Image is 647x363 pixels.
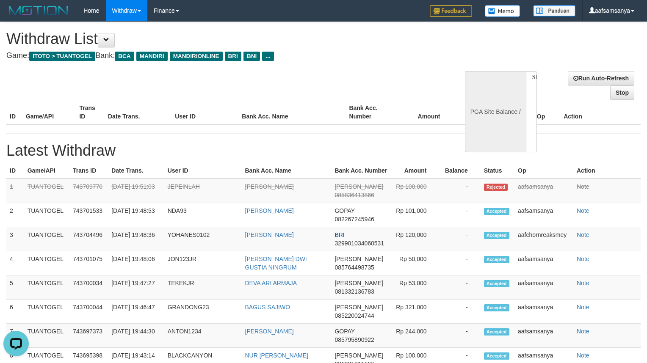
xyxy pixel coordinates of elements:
td: aafchornreaksmey [514,227,573,251]
td: - [440,179,481,203]
img: panduan.png [533,5,575,16]
th: Game/API [24,163,69,179]
td: 743700044 [69,300,108,324]
th: Trans ID [69,163,108,179]
td: Rp 53,000 [391,275,439,300]
th: Amount [391,163,439,179]
td: YOHANES0102 [164,227,242,251]
img: Button%20Memo.svg [485,5,520,17]
td: TUANTOGEL [24,300,69,324]
span: Accepted [484,208,509,215]
td: 743701075 [69,251,108,275]
th: ID [6,100,22,124]
div: PGA Site Balance / [465,71,526,153]
td: Rp 50,000 [391,251,439,275]
th: Action [560,100,641,124]
span: [PERSON_NAME] [335,352,383,359]
span: MANDIRIONLINE [170,52,223,61]
td: 743704496 [69,227,108,251]
th: Action [573,163,641,179]
td: TUANTOGEL [24,324,69,348]
a: [PERSON_NAME] [245,183,294,190]
td: TUANTOGEL [24,251,69,275]
th: Op [514,163,573,179]
th: Trans ID [76,100,105,124]
button: Open LiveChat chat widget [3,3,29,29]
a: Note [577,328,589,335]
td: - [440,251,481,275]
th: Date Trans. [108,163,164,179]
td: 743697373 [69,324,108,348]
span: ... [262,52,274,61]
td: 1 [6,179,24,203]
a: DEVA ARI ARMAJA [245,280,297,286]
td: aafsamsanya [514,203,573,227]
td: 7 [6,324,24,348]
span: BRI [225,52,241,61]
th: Bank Acc. Name [242,163,332,179]
td: ANTON1234 [164,324,242,348]
th: Game/API [22,100,76,124]
span: GOPAY [335,207,354,214]
span: Accepted [484,328,509,335]
a: Note [577,256,589,262]
h4: Game: Bank: [6,52,423,60]
td: - [440,275,481,300]
img: MOTION_logo.png [6,4,71,17]
th: User ID [164,163,242,179]
img: Feedback.jpg [430,5,472,17]
span: Accepted [484,352,509,360]
td: [DATE] 19:51:03 [108,179,164,203]
td: [DATE] 19:48:53 [108,203,164,227]
td: [DATE] 19:48:36 [108,227,164,251]
th: Bank Acc. Name [238,100,346,124]
td: TUANTOGEL [24,275,69,300]
td: Rp 120,000 [391,227,439,251]
span: [PERSON_NAME] [335,256,383,262]
span: 082267245946 [335,216,374,223]
td: TUANTOGEL [24,227,69,251]
td: 6 [6,300,24,324]
td: 743700034 [69,275,108,300]
td: 5 [6,275,24,300]
a: NUR [PERSON_NAME] [245,352,308,359]
td: aafsamsanya [514,179,573,203]
span: GOPAY [335,328,354,335]
td: TUANTOGEL [24,179,69,203]
td: Rp 101,000 [391,203,439,227]
span: Accepted [484,256,509,263]
a: Run Auto-Refresh [568,71,634,85]
td: [DATE] 19:48:06 [108,251,164,275]
td: 3 [6,227,24,251]
span: BRI [335,231,344,238]
span: 085836413866 [335,192,374,198]
h1: Latest Withdraw [6,142,641,159]
a: Note [577,352,589,359]
a: Note [577,231,589,238]
th: Bank Acc. Number [331,163,391,179]
th: User ID [171,100,238,124]
td: 4 [6,251,24,275]
td: Rp 100,000 [391,179,439,203]
td: JON123JR [164,251,242,275]
a: [PERSON_NAME] [245,207,294,214]
th: Op [534,100,560,124]
span: BNI [243,52,260,61]
span: 081332136783 [335,288,374,295]
td: 743701533 [69,203,108,227]
td: [DATE] 19:47:27 [108,275,164,300]
a: Note [577,280,589,286]
h1: Withdraw List [6,30,423,47]
td: [DATE] 19:46:47 [108,300,164,324]
td: Rp 244,000 [391,324,439,348]
th: Balance [440,163,481,179]
span: ITOTO > TUANTOGEL [29,52,95,61]
td: aafsamsanya [514,324,573,348]
td: 743709770 [69,179,108,203]
span: BCA [115,52,134,61]
span: 085764498735 [335,264,374,271]
td: 2 [6,203,24,227]
th: Balance [453,100,502,124]
span: 329901034060531 [335,240,384,247]
th: ID [6,163,24,179]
